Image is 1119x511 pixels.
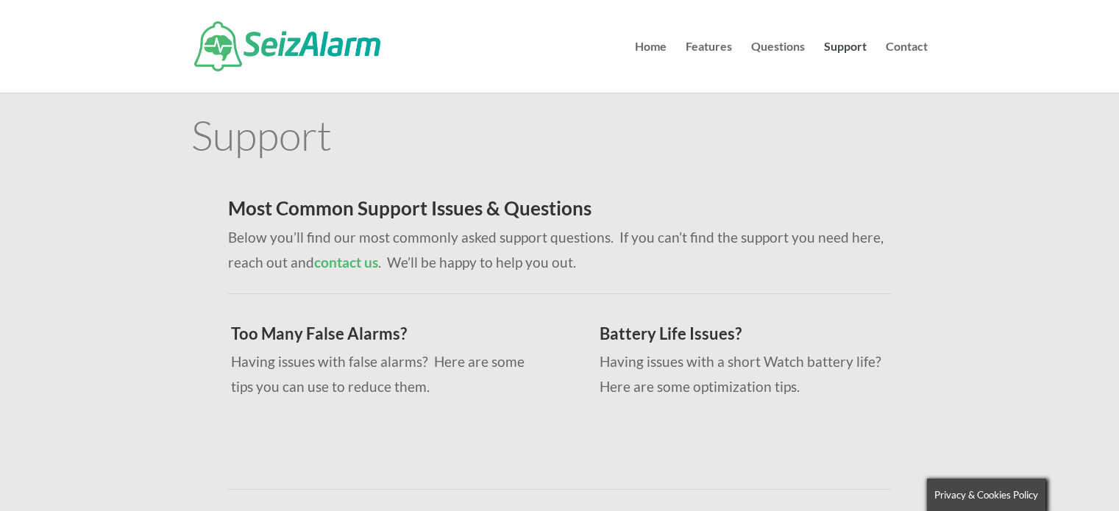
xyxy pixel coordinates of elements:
[686,41,732,93] a: Features
[231,326,538,349] h3: Too Many False Alarms?
[191,114,928,162] h1: Support
[751,41,805,93] a: Questions
[228,225,891,275] p: Below you’ll find our most commonly asked support questions. If you can’t find the support you ne...
[934,489,1038,501] span: Privacy & Cookies Policy
[600,326,906,349] h3: Battery Life Issues?
[231,349,538,399] p: Having issues with false alarms? Here are some tips you can use to reduce them.
[635,41,667,93] a: Home
[600,349,906,399] p: Having issues with a short Watch battery life? Here are some optimization tips.
[886,41,928,93] a: Contact
[314,254,378,271] a: contact us
[194,21,380,71] img: SeizAlarm
[228,199,891,225] h2: Most Common Support Issues & Questions
[824,41,867,93] a: Support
